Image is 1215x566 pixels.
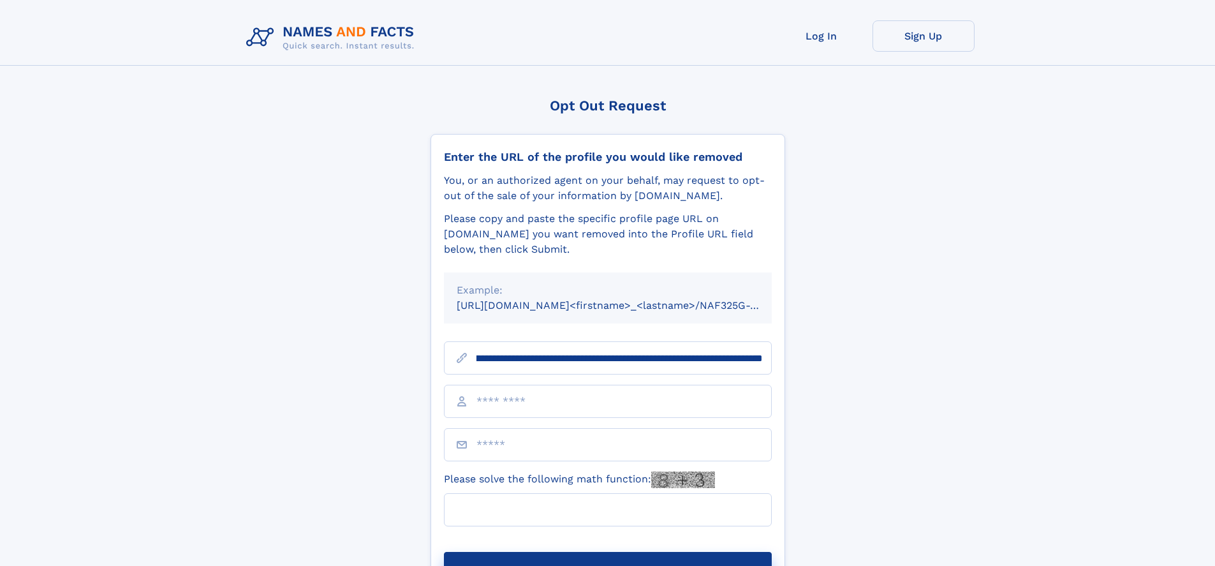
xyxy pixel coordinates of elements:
[444,150,772,164] div: Enter the URL of the profile you would like removed
[457,299,796,311] small: [URL][DOMAIN_NAME]<firstname>_<lastname>/NAF325G-xxxxxxxx
[241,20,425,55] img: Logo Names and Facts
[444,173,772,204] div: You, or an authorized agent on your behalf, may request to opt-out of the sale of your informatio...
[770,20,873,52] a: Log In
[444,472,715,488] label: Please solve the following math function:
[873,20,975,52] a: Sign Up
[444,211,772,257] div: Please copy and paste the specific profile page URL on [DOMAIN_NAME] you want removed into the Pr...
[431,98,785,114] div: Opt Out Request
[457,283,759,298] div: Example:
